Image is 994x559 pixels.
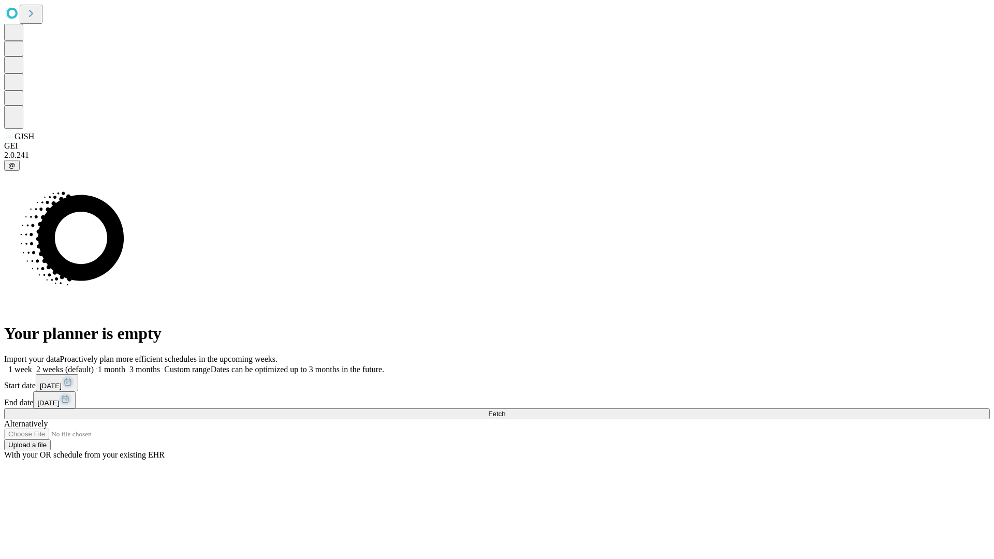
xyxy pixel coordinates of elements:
span: Custom range [164,365,210,374]
h1: Your planner is empty [4,324,990,343]
span: Dates can be optimized up to 3 months in the future. [211,365,384,374]
span: 2 weeks (default) [36,365,94,374]
span: Fetch [488,410,505,418]
span: 1 week [8,365,32,374]
div: End date [4,391,990,408]
button: Fetch [4,408,990,419]
span: Alternatively [4,419,48,428]
div: GEI [4,141,990,151]
span: Import your data [4,355,60,363]
span: With your OR schedule from your existing EHR [4,450,165,459]
button: @ [4,160,20,171]
div: 2.0.241 [4,151,990,160]
span: 3 months [129,365,160,374]
span: @ [8,161,16,169]
button: Upload a file [4,439,51,450]
span: [DATE] [37,399,59,407]
button: [DATE] [33,391,76,408]
div: Start date [4,374,990,391]
button: [DATE] [36,374,78,391]
span: Proactively plan more efficient schedules in the upcoming weeks. [60,355,277,363]
span: [DATE] [40,382,62,390]
span: 1 month [98,365,125,374]
span: GJSH [14,132,34,141]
